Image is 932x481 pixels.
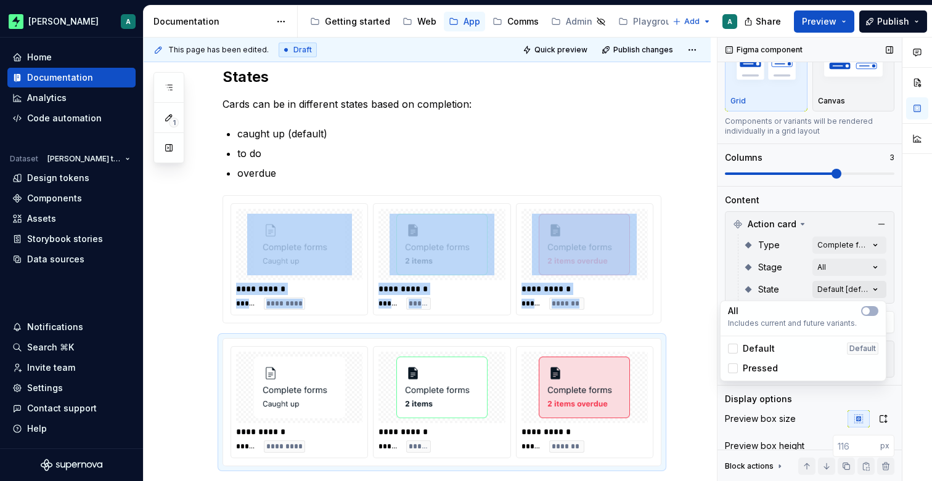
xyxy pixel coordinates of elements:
[728,318,878,328] span: Includes current and future variants.
[728,362,778,374] div: Pressed
[743,362,778,374] span: Pressed
[728,342,775,355] div: Default
[728,305,738,317] p: All
[743,342,775,355] span: Default
[847,342,878,355] div: Default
